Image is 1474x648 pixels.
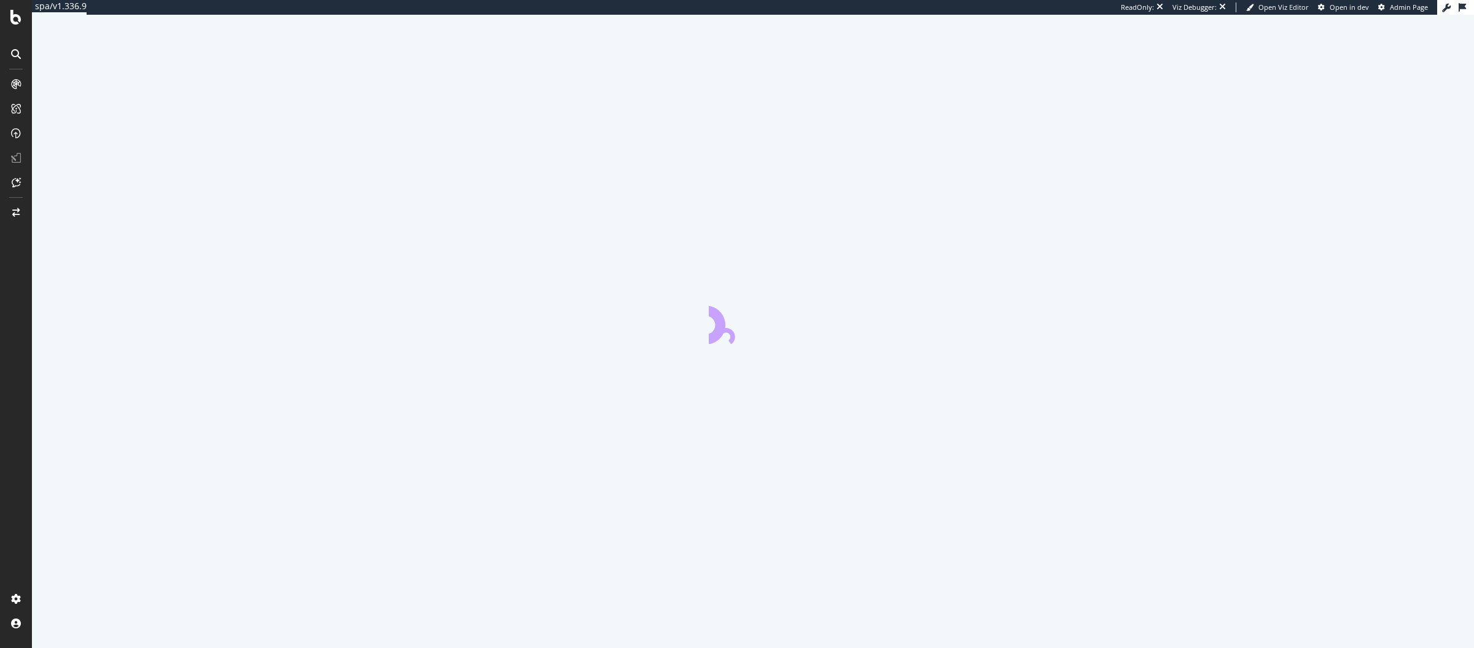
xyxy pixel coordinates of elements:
span: Open in dev [1330,2,1369,12]
span: Open Viz Editor [1258,2,1309,12]
span: Admin Page [1390,2,1428,12]
a: Open Viz Editor [1246,2,1309,12]
div: ReadOnly: [1121,2,1154,12]
div: animation [709,300,797,344]
div: Viz Debugger: [1172,2,1217,12]
a: Admin Page [1378,2,1428,12]
a: Open in dev [1318,2,1369,12]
